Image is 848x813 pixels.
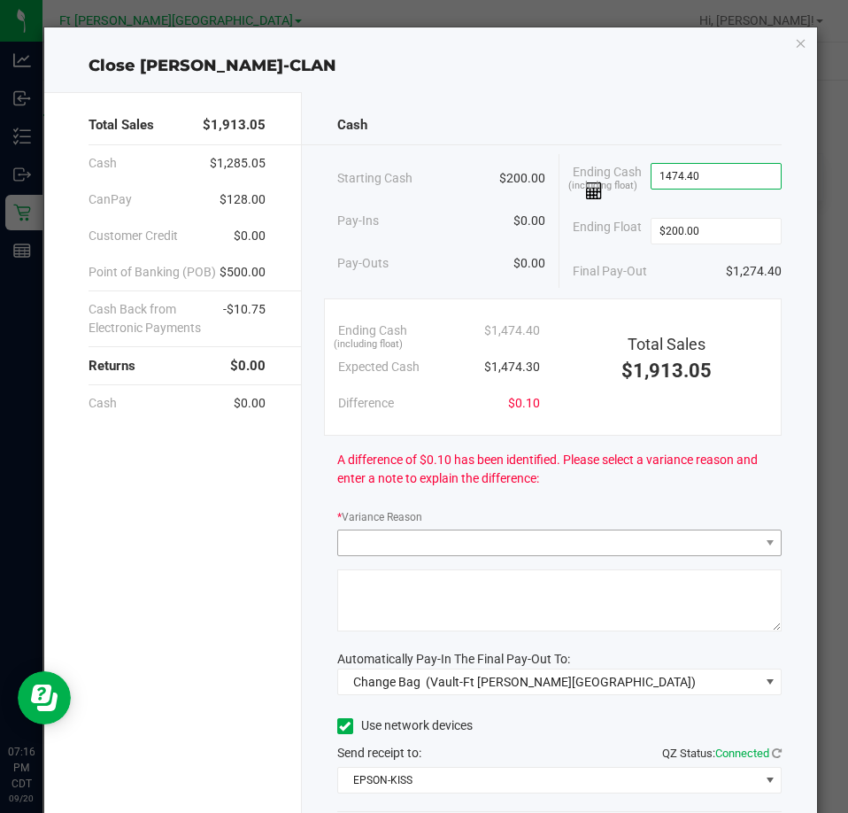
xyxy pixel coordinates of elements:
[573,262,647,281] span: Final Pay-Out
[573,218,642,244] span: Ending Float
[210,154,266,173] span: $1,285.05
[426,675,696,689] span: (Vault-Ft [PERSON_NAME][GEOGRAPHIC_DATA])
[89,347,266,385] div: Returns
[337,746,421,760] span: Send receipt to:
[513,212,545,230] span: $0.00
[234,227,266,245] span: $0.00
[203,115,266,135] span: $1,913.05
[234,394,266,413] span: $0.00
[89,227,178,245] span: Customer Credit
[18,671,71,724] iframe: Resource center
[338,394,394,413] span: Difference
[89,394,117,413] span: Cash
[573,163,650,200] span: Ending Cash
[353,675,420,689] span: Change Bag
[513,254,545,273] span: $0.00
[499,169,545,188] span: $200.00
[89,154,117,173] span: Cash
[337,451,782,488] span: A difference of $0.10 has been identified. Please select a variance reason and enter a note to ex...
[484,358,540,376] span: $1,474.30
[715,747,769,760] span: Connected
[726,262,782,281] span: $1,274.40
[220,263,266,282] span: $500.00
[89,263,216,282] span: Point of Banking (POB)
[337,212,379,230] span: Pay-Ins
[484,321,540,340] span: $1,474.40
[223,300,266,337] span: -$10.75
[337,254,389,273] span: Pay-Outs
[662,747,782,760] span: QZ Status:
[89,300,223,337] span: Cash Back from Electronic Payments
[334,337,403,352] span: (including float)
[338,768,759,793] span: EPSON-KISS
[337,716,473,735] label: Use network devices
[89,190,132,209] span: CanPay
[338,321,407,340] span: Ending Cash
[621,360,712,382] span: $1,913.05
[338,358,420,376] span: Expected Cash
[44,54,818,78] div: Close [PERSON_NAME]-CLAN
[230,356,266,376] span: $0.00
[337,169,412,188] span: Starting Cash
[337,115,367,135] span: Cash
[220,190,266,209] span: $128.00
[628,335,705,353] span: Total Sales
[568,179,637,194] span: (including float)
[89,115,154,135] span: Total Sales
[508,394,540,413] span: $0.10
[337,652,570,666] span: Automatically Pay-In The Final Pay-Out To:
[337,509,422,525] label: Variance Reason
